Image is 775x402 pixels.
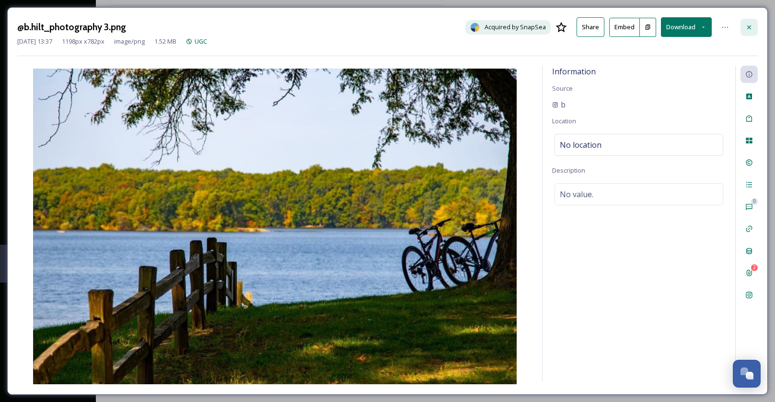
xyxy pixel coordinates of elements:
span: No location [560,139,601,151]
span: Acquired by SnapSea [485,23,546,32]
div: 0 [751,198,758,205]
img: %40b.hilt_photography%203.png [17,69,532,384]
span: b [561,99,566,110]
span: 1.52 MB [154,37,176,46]
span: Description [552,166,585,175]
span: No value. [560,189,593,200]
button: Share [577,17,604,37]
span: 1198 px x 782 px [62,37,104,46]
span: Location [552,117,576,125]
div: 2 [751,264,758,271]
button: Open Chat [733,360,761,388]
span: Information [552,66,596,77]
button: Download [661,17,712,37]
span: UGC [195,37,207,46]
span: [DATE] 13:37 [17,37,52,46]
span: image/png [114,37,145,46]
h3: @b.hilt_photography 3.png [17,20,126,34]
img: snapsea-logo.png [470,23,480,32]
span: Source [552,84,573,93]
a: b [552,99,566,110]
button: Embed [609,18,640,37]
